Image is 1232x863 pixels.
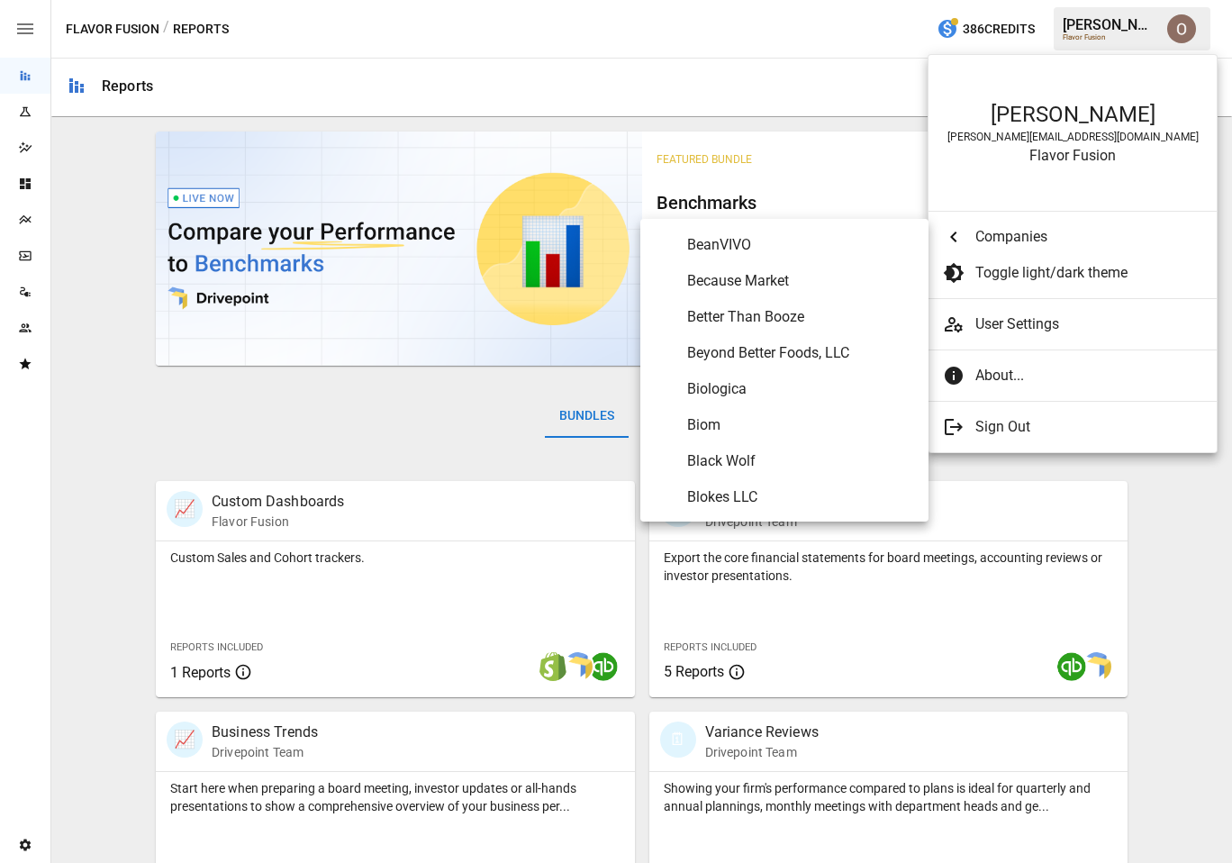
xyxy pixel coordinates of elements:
span: Beyond Better Foods, LLC [687,342,914,364]
span: Biom [687,414,914,436]
span: BeanVIVO [687,234,914,256]
span: Black Wolf [687,450,914,472]
span: Because Market [687,270,914,292]
div: Flavor Fusion [947,147,1199,164]
span: Sign Out [975,416,1202,438]
div: [PERSON_NAME] [947,102,1199,127]
span: User Settings [975,313,1202,335]
span: Companies [975,226,1202,248]
span: Blokes LLC [687,486,914,508]
span: Biologica [687,378,914,400]
span: Toggle light/dark theme [975,262,1202,284]
span: Better Than Booze [687,306,914,328]
span: About... [975,365,1202,386]
div: [PERSON_NAME][EMAIL_ADDRESS][DOMAIN_NAME] [947,131,1199,143]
